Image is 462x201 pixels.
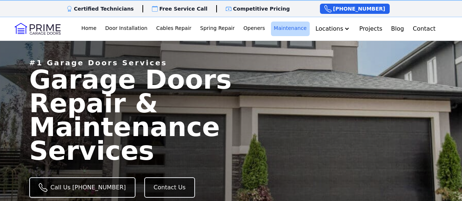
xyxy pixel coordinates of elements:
[271,22,310,36] a: Maintenance
[74,5,134,12] p: Certified Technicians
[29,58,167,68] p: #1 Garage Doors Services
[388,22,407,36] a: Blog
[241,22,268,36] a: Openers
[320,4,390,14] a: [PHONE_NUMBER]
[102,22,150,36] a: Door Installation
[29,68,311,162] span: Garage Doors Repair & Maintenance Services
[313,22,354,36] button: Locations
[197,22,237,36] a: Spring Repair
[410,22,438,36] a: Contact
[144,177,195,198] a: Contact Us
[79,22,99,36] a: Home
[233,5,290,12] p: Competitive Pricing
[15,23,61,35] img: Logo
[356,22,385,36] a: Projects
[153,22,194,36] a: Cables Repair
[159,5,207,12] p: Free Service Call
[29,177,135,198] a: Call Us [PHONE_NUMBER]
